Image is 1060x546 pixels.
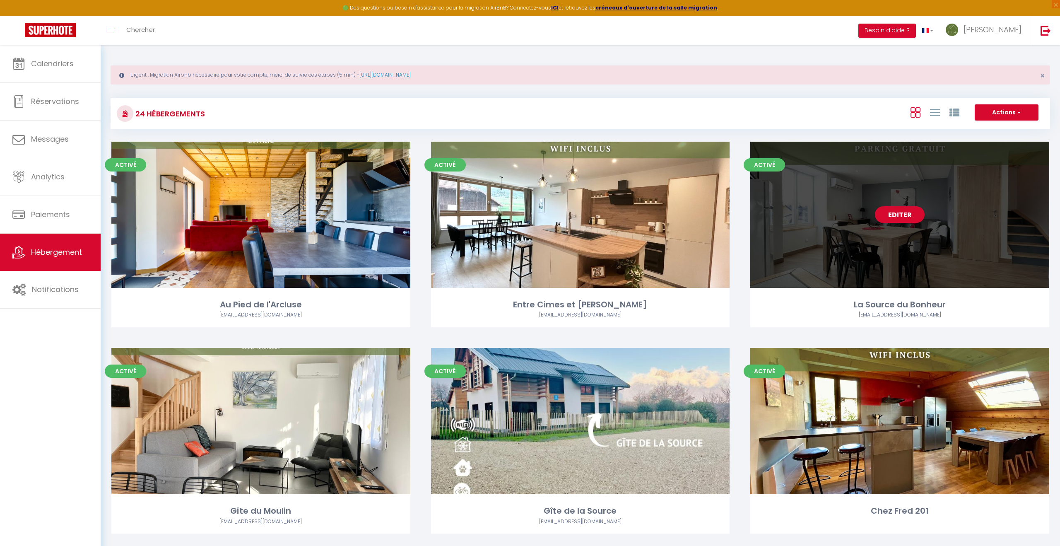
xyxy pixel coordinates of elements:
[1040,70,1045,81] span: ×
[431,518,730,526] div: Airbnb
[111,505,410,517] div: Gîte du Moulin
[111,65,1050,85] div: Urgent : Migration Airbnb nécessaire pour votre compte, merci de suivre ces étapes (5 min) -
[25,23,76,37] img: Super Booking
[744,158,785,172] span: Activé
[750,311,1049,319] div: Airbnb
[551,4,559,11] a: ICI
[424,158,466,172] span: Activé
[750,505,1049,517] div: Chez Fred 201
[911,105,920,119] a: Vue en Box
[424,365,466,378] span: Activé
[31,58,74,69] span: Calendriers
[133,104,205,123] h3: 24 Hébergements
[949,105,959,119] a: Vue par Groupe
[964,24,1021,35] span: [PERSON_NAME]
[126,25,155,34] span: Chercher
[105,158,146,172] span: Activé
[32,284,79,295] span: Notifications
[431,298,730,311] div: Entre Cimes et [PERSON_NAME]
[111,311,410,319] div: Airbnb
[111,298,410,311] div: Au Pied de l'Arcluse
[431,311,730,319] div: Airbnb
[31,172,65,182] span: Analytics
[31,134,69,144] span: Messages
[31,209,70,220] span: Paiements
[940,16,1032,45] a: ... [PERSON_NAME]
[1040,72,1045,80] button: Close
[595,4,717,11] a: créneaux d'ouverture de la salle migration
[975,104,1038,121] button: Actions
[359,71,411,78] a: [URL][DOMAIN_NAME]
[875,206,925,223] a: Editer
[744,365,785,378] span: Activé
[120,16,161,45] a: Chercher
[7,3,31,28] button: Ouvrir le widget de chat LiveChat
[930,105,940,119] a: Vue en Liste
[858,24,916,38] button: Besoin d'aide ?
[111,518,410,526] div: Airbnb
[105,365,146,378] span: Activé
[1041,25,1051,36] img: logout
[750,298,1049,311] div: La Source du Bonheur
[31,96,79,106] span: Réservations
[31,247,82,257] span: Hébergement
[431,505,730,517] div: Gîte de la Source
[946,24,958,36] img: ...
